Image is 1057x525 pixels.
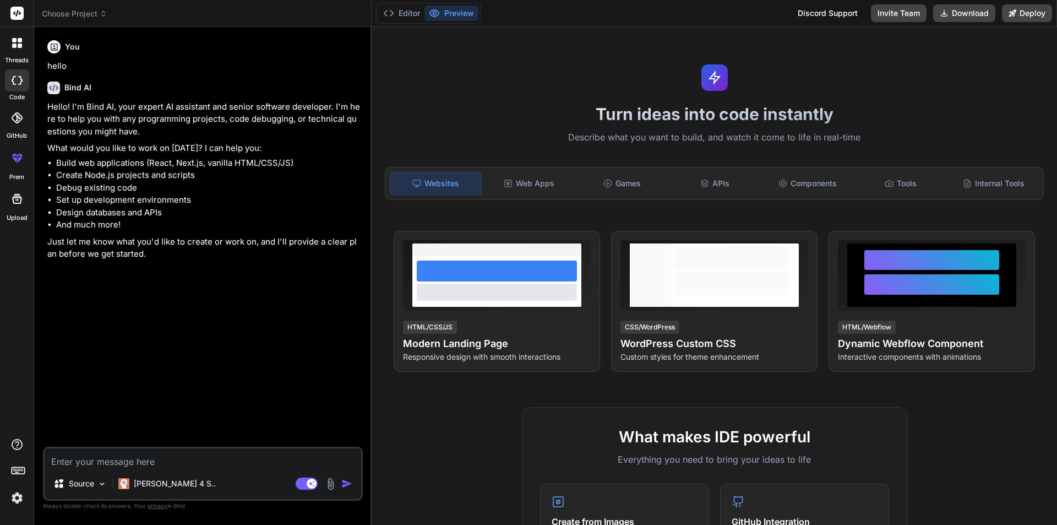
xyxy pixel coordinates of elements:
[56,219,361,231] li: And much more!
[97,479,107,489] img: Pick Models
[838,321,896,334] div: HTML/Webflow
[838,336,1026,351] h4: Dynamic Webflow Component
[324,478,337,490] img: attachment
[540,453,889,466] p: Everything you need to bring your ideas to life
[791,4,864,22] div: Discord Support
[856,172,946,195] div: Tools
[540,425,889,448] h2: What makes IDE powerful
[403,321,457,334] div: HTML/CSS/JS
[378,104,1050,124] h1: Turn ideas into code instantly
[948,172,1039,195] div: Internal Tools
[7,213,28,223] label: Upload
[47,236,361,261] p: Just let me know what you'd like to create or work on, and I'll provide a clear plan before we ge...
[620,321,679,334] div: CSS/WordPress
[56,157,361,170] li: Build web applications (React, Next.js, vanilla HTML/CSS/JS)
[933,4,995,22] button: Download
[379,6,424,21] button: Editor
[620,351,808,362] p: Custom styles for theme enhancement
[9,93,25,102] label: code
[9,172,24,182] label: prem
[390,172,482,195] div: Websites
[47,142,361,155] p: What would you like to work on [DATE]? I can help you:
[69,478,94,489] p: Source
[134,478,216,489] p: [PERSON_NAME] 4 S..
[43,501,363,511] p: Always double-check its answers. Your in Bind
[5,56,29,65] label: threads
[47,60,361,73] p: hello
[341,478,352,489] img: icon
[620,336,808,351] h4: WordPress Custom CSS
[118,478,129,489] img: Claude 4 Sonnet
[762,172,853,195] div: Components
[378,131,1050,145] p: Describe what you want to build, and watch it come to life in real-time
[56,182,361,194] li: Debug existing code
[403,351,591,362] p: Responsive design with smooth interactions
[148,502,167,509] span: privacy
[47,101,361,138] p: Hello! I'm Bind AI, your expert AI assistant and senior software developer. I'm here to help you ...
[42,8,107,19] span: Choose Project
[56,207,361,219] li: Design databases and APIs
[64,82,91,93] h6: Bind AI
[424,6,478,21] button: Preview
[838,351,1026,362] p: Interactive components with animations
[65,41,80,52] h6: You
[56,169,361,182] li: Create Node.js projects and scripts
[871,4,927,22] button: Invite Team
[669,172,760,195] div: APIs
[577,172,668,195] div: Games
[56,194,361,207] li: Set up development environments
[484,172,575,195] div: Web Apps
[1002,4,1052,22] button: Deploy
[403,336,591,351] h4: Modern Landing Page
[8,489,26,507] img: settings
[7,131,27,140] label: GitHub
